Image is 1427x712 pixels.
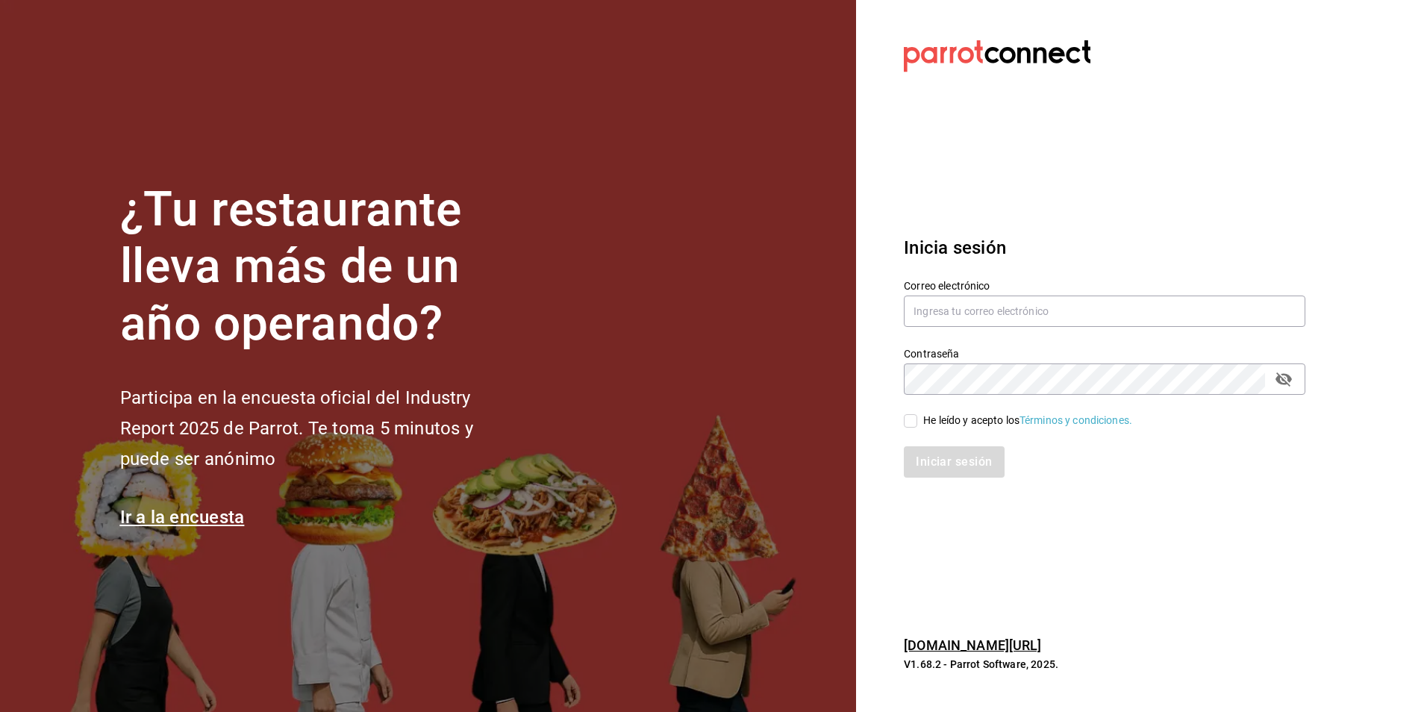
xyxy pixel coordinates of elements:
h1: ¿Tu restaurante lleva más de un año operando? [120,181,523,353]
label: Correo electrónico [904,280,1305,290]
p: V1.68.2 - Parrot Software, 2025. [904,657,1305,672]
input: Ingresa tu correo electrónico [904,296,1305,327]
label: Contraseña [904,348,1305,358]
h3: Inicia sesión [904,234,1305,261]
a: [DOMAIN_NAME][URL] [904,637,1041,653]
a: Términos y condiciones. [1019,414,1132,426]
button: passwordField [1271,366,1296,392]
div: He leído y acepto los [923,413,1132,428]
h2: Participa en la encuesta oficial del Industry Report 2025 de Parrot. Te toma 5 minutos y puede se... [120,383,523,474]
a: Ir a la encuesta [120,507,245,528]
